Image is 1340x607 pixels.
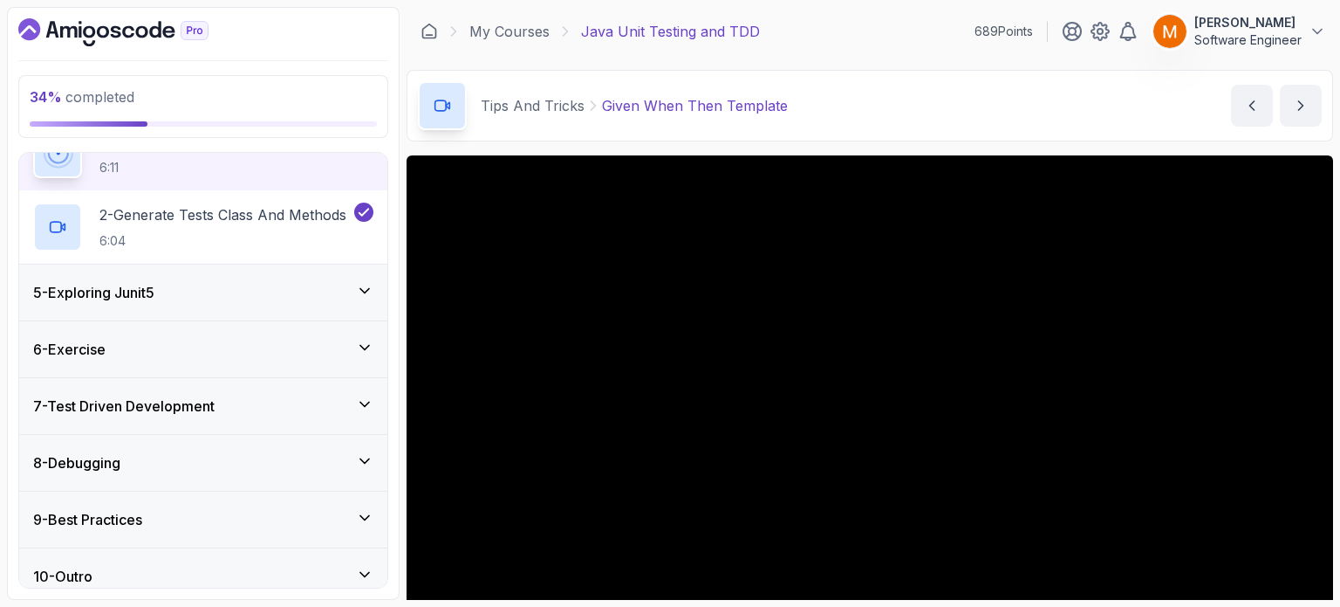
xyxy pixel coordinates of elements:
[1194,14,1302,31] p: [PERSON_NAME]
[481,95,585,116] p: Tips And Tricks
[1231,85,1273,127] button: previous content
[420,23,438,40] a: Dashboard
[33,282,154,303] h3: 5 - Exploring Junit5
[19,321,387,377] button: 6-Exercise
[30,88,62,106] span: 34 %
[99,159,296,176] p: 6:11
[33,566,92,587] h3: 10 - Outro
[1194,31,1302,49] p: Software Engineer
[33,509,142,530] h3: 9 - Best Practices
[33,203,373,252] button: 2-Generate Tests Class And Methods6:04
[99,204,346,225] p: 2 - Generate Tests Class And Methods
[19,265,387,321] button: 5-Exploring Junit5
[30,88,134,106] span: completed
[33,129,373,178] button: 6:11
[33,339,106,360] h3: 6 - Exercise
[1152,14,1326,49] button: user profile image[PERSON_NAME]Software Engineer
[19,435,387,491] button: 8-Debugging
[974,23,1033,40] p: 689 Points
[1280,85,1322,127] button: next content
[1153,15,1186,48] img: user profile image
[469,21,550,42] a: My Courses
[99,232,346,250] p: 6:04
[19,492,387,548] button: 9-Best Practices
[581,21,760,42] p: Java Unit Testing and TDD
[19,378,387,434] button: 7-Test Driven Development
[602,95,788,116] p: Given When Then Template
[18,18,249,46] a: Dashboard
[33,452,120,473] h3: 8 - Debugging
[19,548,387,604] button: 10-Outro
[33,396,215,417] h3: 7 - Test Driven Development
